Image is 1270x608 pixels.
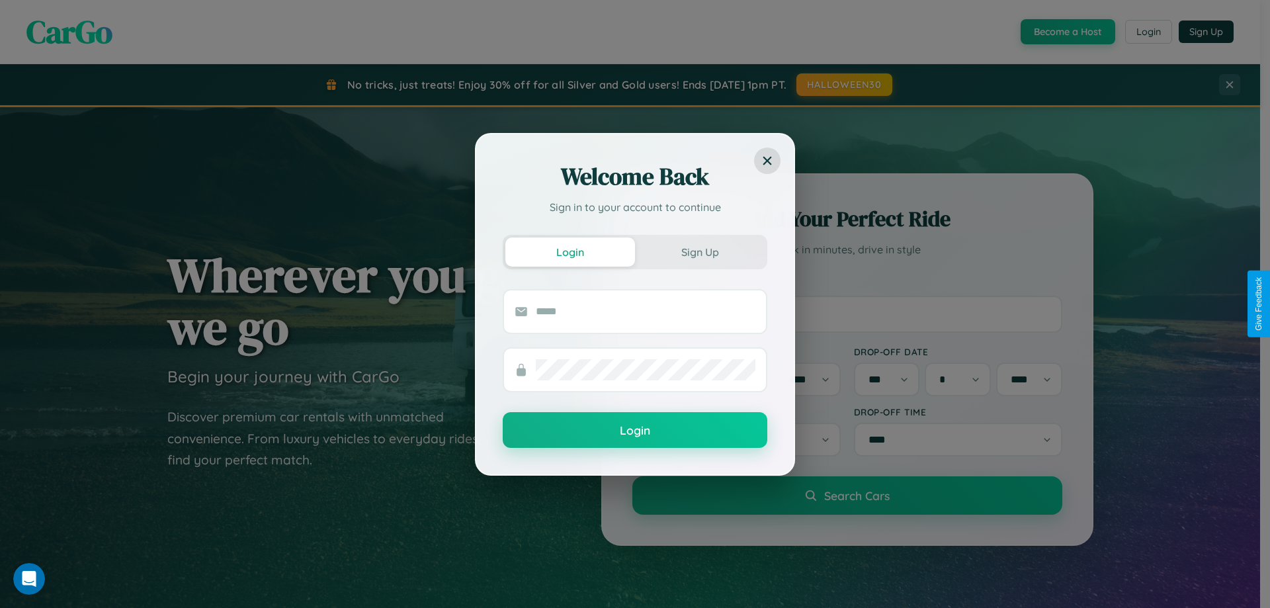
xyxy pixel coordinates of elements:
[505,238,635,267] button: Login
[503,161,767,193] h2: Welcome Back
[503,199,767,215] p: Sign in to your account to continue
[635,238,765,267] button: Sign Up
[503,412,767,448] button: Login
[13,563,45,595] iframe: Intercom live chat
[1254,277,1263,331] div: Give Feedback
